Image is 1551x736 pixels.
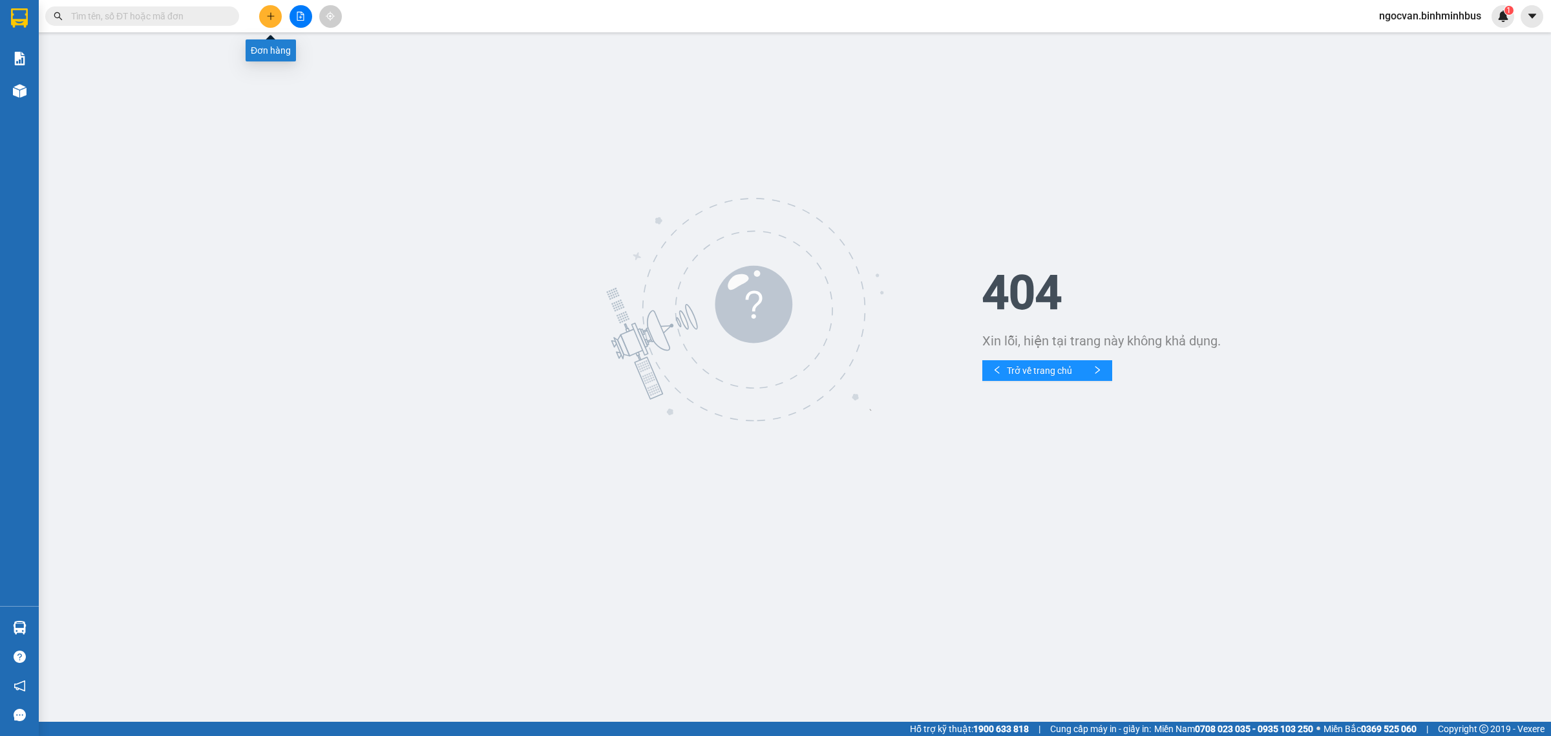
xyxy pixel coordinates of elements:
[13,621,26,634] img: warehouse-icon
[1506,6,1511,15] span: 1
[326,12,335,21] span: aim
[1007,363,1072,378] span: Trở về trang chủ
[266,12,275,21] span: plus
[319,5,342,28] button: aim
[973,724,1029,734] strong: 1900 633 818
[11,8,28,28] img: logo-vxr
[14,680,26,692] span: notification
[1093,365,1102,376] span: right
[1504,6,1514,15] sup: 1
[1521,5,1543,28] button: caret-down
[1361,724,1417,734] strong: 0369 525 060
[13,84,26,98] img: warehouse-icon
[982,360,1082,381] button: leftTrở về trang chủ
[14,651,26,663] span: question-circle
[1316,726,1320,731] span: ⚪️
[1154,722,1313,736] span: Miền Nam
[14,709,26,721] span: message
[1497,10,1509,22] img: icon-new-feature
[1082,360,1112,381] button: right
[982,332,1545,350] div: Xin lỗi, hiện tại trang này không khả dụng.
[71,9,224,23] input: Tìm tên, số ĐT hoặc mã đơn
[1195,724,1313,734] strong: 0708 023 035 - 0935 103 250
[1479,724,1488,733] span: copyright
[259,5,282,28] button: plus
[1039,722,1040,736] span: |
[290,5,312,28] button: file-add
[54,12,63,21] span: search
[993,365,1002,376] span: left
[1526,10,1538,22] span: caret-down
[1050,722,1151,736] span: Cung cấp máy in - giấy in:
[910,722,1029,736] span: Hỗ trợ kỹ thuật:
[13,52,26,65] img: solution-icon
[296,12,305,21] span: file-add
[1369,8,1492,24] span: ngocvan.binhminhbus
[1426,722,1428,736] span: |
[982,270,1545,316] h1: 404
[1324,722,1417,736] span: Miền Bắc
